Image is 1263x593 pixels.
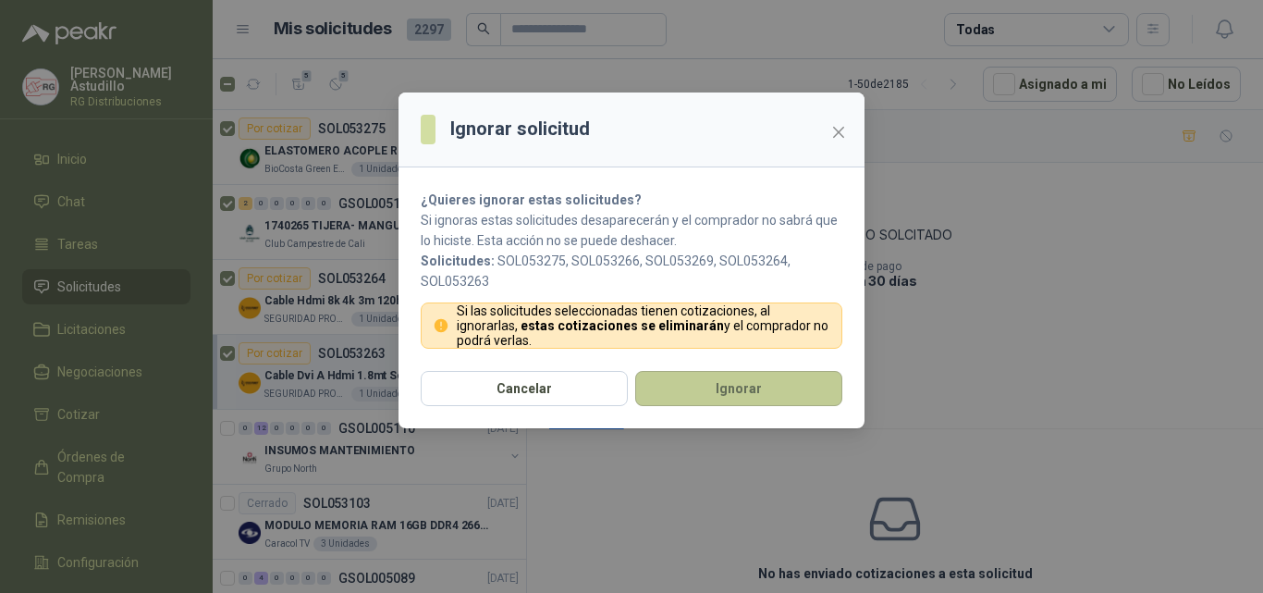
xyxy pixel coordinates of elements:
[457,303,831,348] p: Si las solicitudes seleccionadas tienen cotizaciones, al ignorarlas, y el comprador no podrá verlas.
[421,251,842,291] p: SOL053275, SOL053266, SOL053269, SOL053264, SOL053263
[521,318,724,333] strong: estas cotizaciones se eliminarán
[450,115,590,143] h3: Ignorar solicitud
[824,117,853,147] button: Close
[421,192,642,207] strong: ¿Quieres ignorar estas solicitudes?
[421,253,495,268] b: Solicitudes:
[635,371,842,406] button: Ignorar
[831,125,846,140] span: close
[421,371,628,406] button: Cancelar
[421,210,842,251] p: Si ignoras estas solicitudes desaparecerán y el comprador no sabrá que lo hiciste. Esta acción no...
